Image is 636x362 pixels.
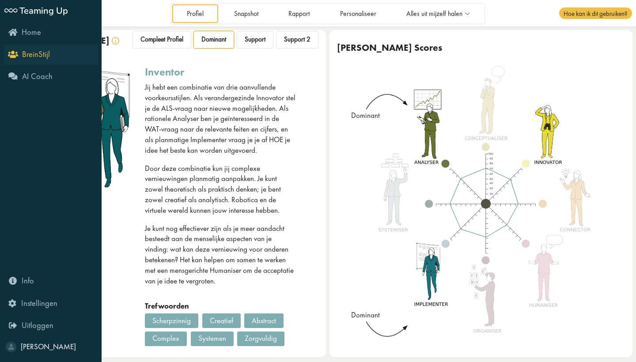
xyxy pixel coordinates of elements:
[284,35,310,44] span: Support 2
[145,66,184,78] div: inventor
[392,4,484,23] a: Alles uit mijzelf halen
[337,42,442,53] div: [PERSON_NAME] Scores
[145,313,198,328] div: Scherpzinnig
[237,332,284,346] div: Zorgvuldig
[112,37,119,45] img: info.svg
[244,313,284,328] div: Abstract
[4,67,98,87] a: AI Coach
[347,110,384,121] div: Dominant
[22,320,53,331] span: Uitloggen
[4,23,98,43] a: Home
[22,275,34,286] span: Info
[406,10,462,18] span: Alles uit mijzelf halen
[191,332,234,346] div: Systemen
[145,82,296,156] p: Jij hebt een combinatie van drie aanvullende voorkeursstijlen. Als verandergezinde Innovator stel...
[274,4,324,23] a: Rapport
[145,223,296,287] p: Je kunt nog effectiever zijn als je meer aandacht besteedt aan de menselijke aspecten van je vind...
[145,301,189,311] strong: Trefwoorden
[201,35,226,44] span: Dominant
[4,45,98,65] a: BreinStijl
[202,313,241,328] div: Creatief
[245,35,265,44] span: Support
[21,298,57,309] span: Instellingen
[21,342,76,351] span: [PERSON_NAME]
[22,49,50,60] span: BreinStijl
[4,271,98,291] a: Info
[140,35,183,44] span: Compleet Profiel
[19,4,68,16] span: Teaming Up
[145,163,296,216] p: Door deze combinatie kun jij complexe vernieuwingen planmatig aanpakken. Je kunt zowel theoretisc...
[4,293,98,313] a: Instellingen
[22,27,41,38] span: Home
[326,4,390,23] a: Personaliseer
[22,71,53,82] span: AI Coach
[172,4,218,23] a: Profiel
[145,332,187,346] div: Complex
[369,65,603,342] img: inventor
[4,316,98,336] a: Uitloggen
[220,4,273,23] a: Snapshot
[347,310,384,321] div: Dominant
[559,8,632,19] span: Hoe kan ik dit gebruiken?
